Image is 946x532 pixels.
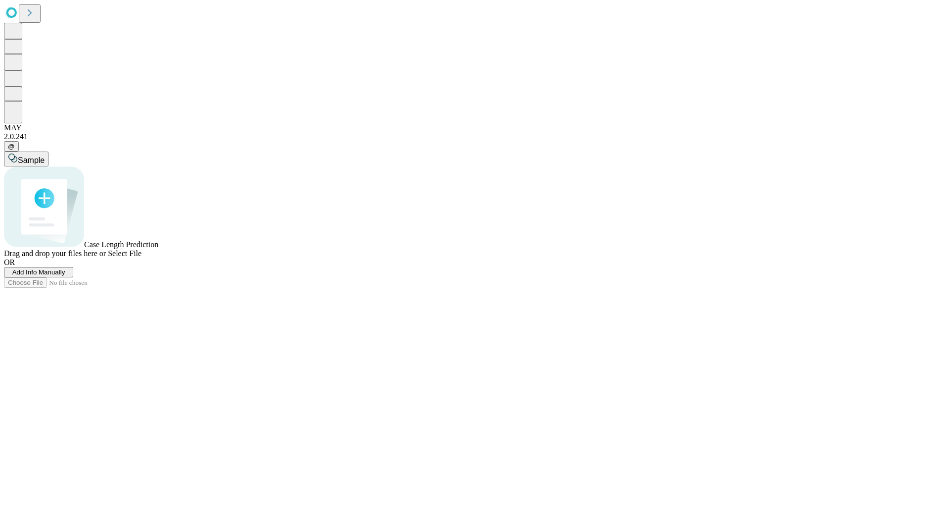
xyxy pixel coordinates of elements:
span: OR [4,258,15,266]
div: 2.0.241 [4,132,942,141]
button: Sample [4,152,48,166]
span: Case Length Prediction [84,240,158,249]
span: Add Info Manually [12,268,65,276]
span: Sample [18,156,45,164]
span: @ [8,143,15,150]
span: Select File [108,249,142,258]
button: @ [4,141,19,152]
button: Add Info Manually [4,267,73,277]
div: MAY [4,123,942,132]
span: Drag and drop your files here or [4,249,106,258]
